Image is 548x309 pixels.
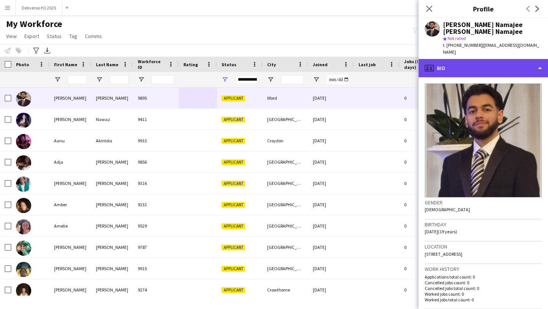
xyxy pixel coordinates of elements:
a: Status [44,31,65,41]
span: Applicant [221,138,245,144]
div: [PERSON_NAME] [49,237,91,258]
img: Crew avatar or photo [425,83,542,198]
div: 9915 [133,258,179,279]
a: Export [21,31,42,41]
span: Status [47,33,62,40]
div: [GEOGRAPHIC_DATA] [263,109,308,130]
p: Cancelled jobs count: 0 [425,280,542,285]
span: Export [24,33,39,40]
button: Open Filter Menu [54,76,61,83]
h3: Location [425,243,542,250]
img: Alfred Raynor [16,177,31,192]
input: Joined Filter Input [327,75,349,84]
div: 0 [400,151,449,172]
div: [PERSON_NAME] [91,173,133,194]
span: Joined [313,62,328,67]
span: [DATE] (19 years) [425,229,457,234]
span: First Name [54,62,77,67]
input: First Name Filter Input [68,75,87,84]
input: Last Name Filter Input [110,75,129,84]
div: [DATE] [308,109,354,130]
a: View [3,31,20,41]
div: [PERSON_NAME] [91,215,133,236]
button: Open Filter Menu [313,76,320,83]
button: Deliveroo H1 2025 [16,0,62,15]
div: 0 [400,279,449,300]
div: 0 [400,194,449,215]
p: Worked jobs count: 0 [425,291,542,297]
div: [DATE] [308,173,354,194]
div: [PERSON_NAME] [91,194,133,215]
span: My Workforce [6,18,62,30]
span: Applicant [221,266,245,272]
div: [PERSON_NAME] [49,109,91,130]
div: 9316 [133,173,179,194]
div: [GEOGRAPHIC_DATA] [263,258,308,279]
span: Applicant [221,287,245,293]
div: [DATE] [308,151,354,172]
span: | [EMAIL_ADDRESS][DOMAIN_NAME] [443,42,539,55]
div: [DATE] [308,279,354,300]
div: Aanu [49,130,91,151]
div: Ilford [263,88,308,108]
span: t. [PHONE_NUMBER] [443,42,483,48]
span: [DEMOGRAPHIC_DATA] [425,207,470,212]
div: 0 [400,88,449,108]
span: Workforce ID [138,59,165,70]
p: Cancelled jobs total count: 0 [425,285,542,291]
div: Nawaz [91,109,133,130]
div: Adja [49,151,91,172]
a: Comms [82,31,105,41]
div: [GEOGRAPHIC_DATA] [263,173,308,194]
app-action-btn: Advanced filters [32,46,41,55]
div: 0 [400,130,449,151]
div: [DATE] [308,88,354,108]
button: Open Filter Menu [221,76,228,83]
div: 0 [400,109,449,130]
div: [PERSON_NAME] [49,258,91,279]
img: Amelie Davies [16,219,31,234]
span: [STREET_ADDRESS] [425,251,462,257]
div: [PERSON_NAME] [91,279,133,300]
div: Bio [419,59,548,77]
div: 9411 [133,109,179,130]
button: Open Filter Menu [138,76,145,83]
span: City [267,62,276,67]
div: 0 [400,215,449,236]
app-action-btn: Export XLSX [43,46,52,55]
img: Anastasia Constantine [16,241,31,256]
button: Open Filter Menu [267,76,274,83]
div: [GEOGRAPHIC_DATA] [263,215,308,236]
img: Andrew Wilson [16,262,31,277]
span: Photo [16,62,29,67]
span: Applicant [221,96,245,101]
div: Akintola [91,130,133,151]
p: Worked jobs total count: 0 [425,297,542,303]
input: Workforce ID Filter Input [151,75,174,84]
div: Crowthorne [263,279,308,300]
span: Last Name [96,62,118,67]
div: [DATE] [308,130,354,151]
span: Applicant [221,223,245,229]
span: Applicant [221,202,245,208]
div: 0 [400,237,449,258]
h3: Gender [425,199,542,206]
span: Applicant [221,181,245,186]
span: Applicant [221,159,245,165]
div: Croydon [263,130,308,151]
div: [PERSON_NAME] [91,237,133,258]
div: [PERSON_NAME] [49,173,91,194]
span: Rating [183,62,198,67]
span: Applicant [221,245,245,250]
div: [DATE] [308,258,354,279]
div: [GEOGRAPHIC_DATA] [263,151,308,172]
a: Tag [66,31,80,41]
input: City Filter Input [281,75,304,84]
div: 0 [400,173,449,194]
div: [GEOGRAPHIC_DATA] [263,194,308,215]
div: [PERSON_NAME] [49,279,91,300]
div: [PERSON_NAME] Namajee [PERSON_NAME] Namajee [443,21,542,35]
span: Comms [85,33,102,40]
span: Status [221,62,236,67]
img: Adja Seck [16,155,31,170]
